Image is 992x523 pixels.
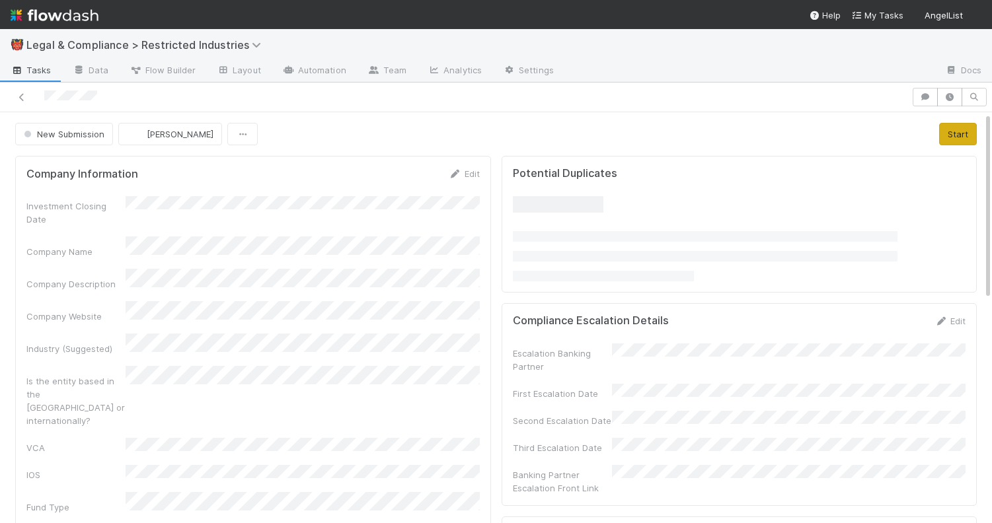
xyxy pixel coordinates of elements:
[26,501,126,514] div: Fund Type
[130,127,143,141] img: avatar_c545aa83-7101-4841-8775-afeaaa9cc762.png
[513,314,669,328] h5: Compliance Escalation Details
[26,468,126,481] div: IOS
[21,129,104,139] span: New Submission
[851,9,903,22] a: My Tasks
[26,374,126,427] div: Is the entity based in the [GEOGRAPHIC_DATA] or internationally?
[513,347,612,373] div: Escalation Banking Partner
[492,61,564,82] a: Settings
[357,61,417,82] a: Team
[26,441,126,454] div: VCA
[935,316,966,326] a: Edit
[939,123,977,145] button: Start
[925,10,963,20] span: AngelList
[26,310,126,323] div: Company Website
[449,168,480,179] a: Edit
[513,414,612,427] div: Second Escalation Date
[26,277,126,291] div: Company Description
[968,9,981,22] img: avatar_c545aa83-7101-4841-8775-afeaaa9cc762.png
[15,123,113,145] button: New Submission
[26,245,126,258] div: Company Name
[62,61,119,82] a: Data
[26,38,268,52] span: Legal & Compliance > Restricted Industries
[809,9,841,22] div: Help
[513,167,617,180] h5: Potential Duplicates
[851,10,903,20] span: My Tasks
[147,129,213,139] span: [PERSON_NAME]
[26,342,126,355] div: Industry (Suggested)
[513,387,612,400] div: First Escalation Date
[11,63,52,77] span: Tasks
[118,123,222,145] button: [PERSON_NAME]
[935,61,992,82] a: Docs
[130,63,196,77] span: Flow Builder
[513,468,612,495] div: Banking Partner Escalation Front Link
[11,4,98,26] img: logo-inverted-e16ddd16eac7371096b0.svg
[26,199,126,226] div: Investment Closing Date
[26,168,138,181] h5: Company Information
[119,61,206,82] a: Flow Builder
[417,61,492,82] a: Analytics
[206,61,272,82] a: Layout
[272,61,357,82] a: Automation
[513,441,612,454] div: Third Escalation Date
[11,39,24,50] span: 👹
